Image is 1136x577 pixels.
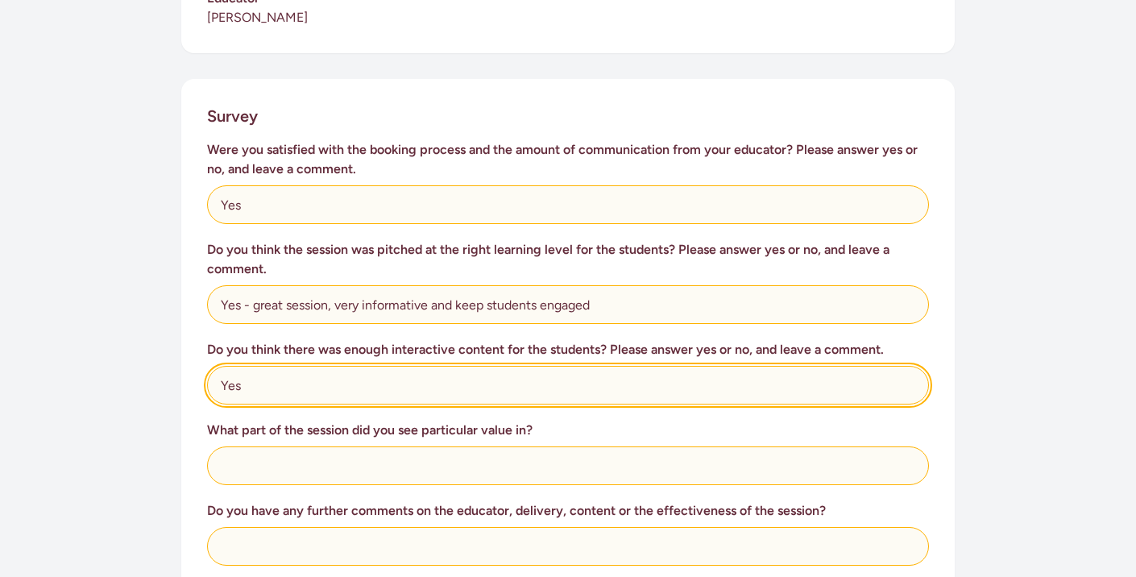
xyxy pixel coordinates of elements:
[207,501,929,521] h3: Do you have any further comments on the educator, delivery, content or the effectiveness of the s...
[207,8,929,27] p: [PERSON_NAME]
[207,421,929,440] h3: What part of the session did you see particular value in?
[207,140,929,179] h3: Were you satisfied with the booking process and the amount of communication from your educator? P...
[207,240,929,279] h3: Do you think the session was pitched at the right learning level for the students? Please answer ...
[207,340,929,359] h3: Do you think there was enough interactive content for the students? Please answer yes or no, and ...
[207,105,258,127] h2: Survey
